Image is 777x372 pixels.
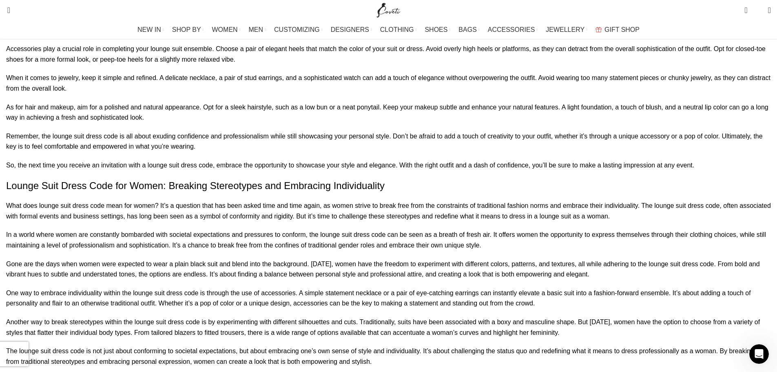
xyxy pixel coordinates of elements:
p: In a world where women are constantly bombarded with societal expectations and pressures to confo... [6,229,771,250]
p: Remember, the lounge suit dress code is all about exuding confidence and professionalism while st... [6,131,771,152]
a: ACCESSORIES [488,22,538,38]
img: GiftBag [595,27,602,32]
a: Search [2,2,10,18]
span: ACCESSORIES [488,26,535,33]
p: Accessories play a crucial role in completing your lounge suit ensemble. Choose a pair of elegant... [6,44,771,65]
a: MEN [249,22,266,38]
a: CUSTOMIZING [274,22,323,38]
a: SHOP BY [172,22,204,38]
p: What does lounge suit dress code mean for women? It’s a question that has been asked time and tim... [6,200,771,221]
span: 0 [755,8,762,14]
a: CLOTHING [380,22,417,38]
span: NEW IN [137,26,161,33]
a: Site logo [375,6,402,13]
a: WOMEN [212,22,241,38]
span: SHOES [425,26,447,33]
a: 0 [740,2,751,18]
a: BAGS [458,22,479,38]
span: MEN [249,26,263,33]
p: The lounge suit dress code is not just about conforming to societal expectations, but about embra... [6,346,771,367]
iframe: Intercom live chat [749,344,769,364]
span: GIFT SHOP [604,26,640,33]
p: As for hair and makeup, aim for a polished and natural appearance. Opt for a sleek hairstyle, suc... [6,102,771,123]
p: Another way to break stereotypes within the lounge suit dress code is by experimenting with diffe... [6,317,771,338]
span: CUSTOMIZING [274,26,320,33]
span: DESIGNERS [331,26,369,33]
span: SHOP BY [172,26,201,33]
a: GIFT SHOP [595,22,640,38]
p: When it comes to jewelry, keep it simple and refined. A delicate necklace, a pair of stud earring... [6,73,771,94]
a: DESIGNERS [331,22,372,38]
a: NEW IN [137,22,164,38]
span: JEWELLERY [546,26,584,33]
span: BAGS [458,26,476,33]
span: CLOTHING [380,26,414,33]
a: SHOES [425,22,450,38]
h2: Lounge Suit Dress Code for Women: Breaking Stereotypes and Embracing Individuality [6,179,771,193]
span: 0 [745,4,751,10]
a: JEWELLERY [546,22,587,38]
span: WOMEN [212,26,238,33]
p: One way to embrace individuality within the lounge suit dress code is through the use of accessor... [6,288,771,309]
p: So, the next time you receive an invitation with a lounge suit dress code, embrace the opportunit... [6,160,771,171]
p: Gone are the days when women were expected to wear a plain black suit and blend into the backgrou... [6,259,771,280]
div: My Wishlist [754,2,762,18]
div: Main navigation [2,22,775,38]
